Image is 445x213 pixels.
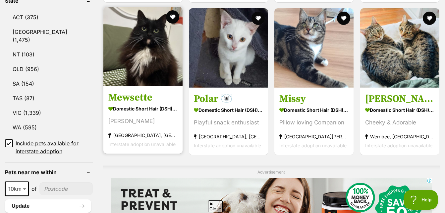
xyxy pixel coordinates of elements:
[108,117,178,126] div: [PERSON_NAME]
[194,105,263,115] strong: Domestic Short Hair (DSH) Cat
[274,8,354,88] img: Missy - Domestic Short Hair (DSH) Cat
[5,106,93,120] a: VIC (1,339)
[6,184,28,193] span: 10km
[337,12,351,25] button: favourite
[423,12,436,25] button: favourite
[5,181,29,196] span: 10km
[194,132,263,141] strong: [GEOGRAPHIC_DATA], [GEOGRAPHIC_DATA]
[279,143,347,148] span: Interstate adoption unavailable
[5,169,93,175] header: Pets near me within
[360,88,439,155] a: [PERSON_NAME] & [PERSON_NAME] Domestic Short Hair (DSH) Cat Cheeky & Adorable Werribee, [GEOGRAPH...
[5,91,93,105] a: TAS (87)
[31,185,37,193] span: of
[194,118,263,127] div: Playful snack enthusiast
[189,88,268,155] a: Polar 🐻‍❄️ Domestic Short Hair (DSH) Cat Playful snack enthusiast [GEOGRAPHIC_DATA], [GEOGRAPHIC_...
[194,93,263,105] h3: Polar 🐻‍❄️
[365,132,434,141] strong: Werribee, [GEOGRAPHIC_DATA]
[189,8,268,88] img: Polar 🐻‍❄️ - Domestic Short Hair (DSH) Cat
[108,131,178,140] strong: [GEOGRAPHIC_DATA], [GEOGRAPHIC_DATA]
[279,132,349,141] strong: [GEOGRAPHIC_DATA][PERSON_NAME][GEOGRAPHIC_DATA]
[103,7,183,86] img: Mewsette - Domestic Short Hair (DSH) Cat
[279,118,349,127] div: Pillow loving Companion
[5,47,93,61] a: NT (103)
[5,199,91,213] button: Update
[108,141,176,147] span: Interstate adoption unavailable
[5,77,93,91] a: SA (154)
[194,143,261,148] span: Interstate adoption unavailable
[365,118,434,127] div: Cheeky & Adorable
[39,182,93,195] input: postcode
[365,105,434,115] strong: Domestic Short Hair (DSH) Cat
[108,104,178,113] strong: Domestic Short Hair (DSH) Cat
[208,200,223,212] span: Close
[251,12,265,25] button: favourite
[360,8,439,88] img: Ferris & Felix - Domestic Short Hair (DSH) Cat
[279,93,349,105] h3: Missy
[365,93,434,105] h3: [PERSON_NAME] & [PERSON_NAME]
[5,25,93,47] a: [GEOGRAPHIC_DATA] (1,475)
[108,91,178,104] h3: Mewsette
[103,86,183,154] a: Mewsette Domestic Short Hair (DSH) Cat [PERSON_NAME] [GEOGRAPHIC_DATA], [GEOGRAPHIC_DATA] Interst...
[5,62,93,76] a: QLD (956)
[365,143,432,148] span: Interstate adoption unavailable
[5,139,93,155] a: Include pets available for interstate adoption
[404,190,438,210] iframe: Help Scout Beacon - Open
[16,139,93,155] span: Include pets available for interstate adoption
[5,10,93,24] a: ACT (375)
[274,88,354,155] a: Missy Domestic Short Hair (DSH) Cat Pillow loving Companion [GEOGRAPHIC_DATA][PERSON_NAME][GEOGRA...
[166,10,179,24] button: favourite
[5,120,93,134] a: WA (595)
[279,105,349,115] strong: Domestic Short Hair (DSH) Cat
